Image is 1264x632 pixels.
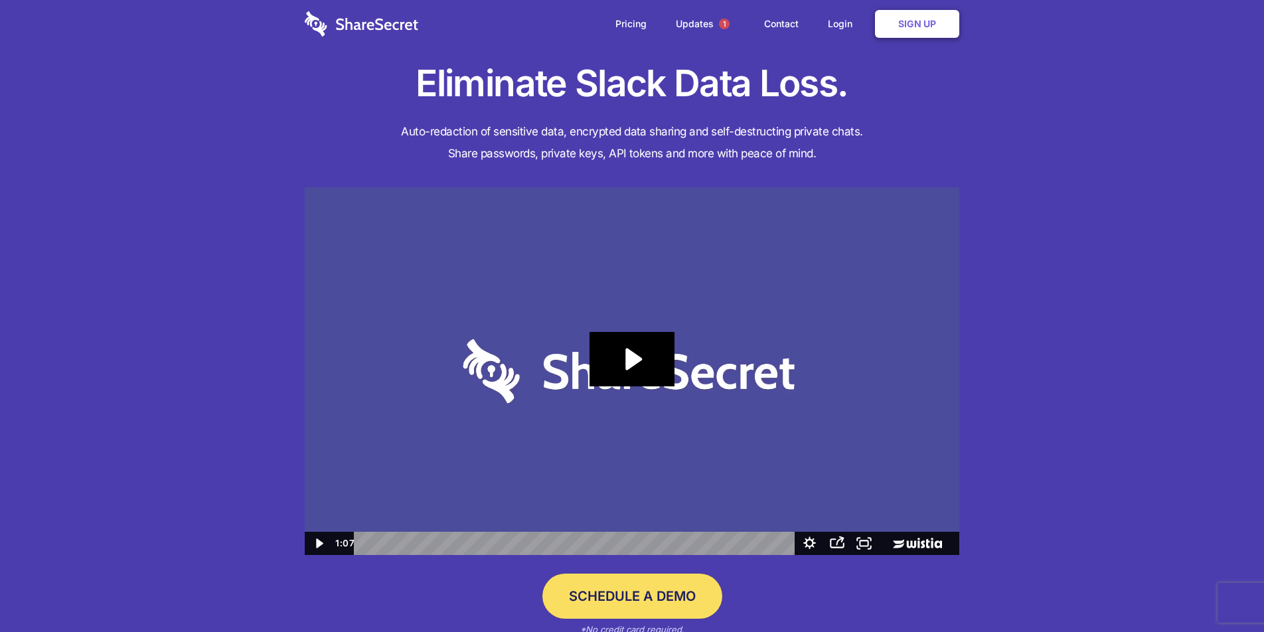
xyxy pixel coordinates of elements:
[796,532,823,555] button: Show settings menu
[823,532,850,555] button: Open sharing menu
[602,3,660,44] a: Pricing
[590,332,674,386] button: Play Video: Sharesecret Slack Extension
[878,532,959,555] a: Wistia Logo -- Learn More
[875,10,959,38] a: Sign Up
[815,3,872,44] a: Login
[305,121,959,165] h4: Auto-redaction of sensitive data, encrypted data sharing and self-destructing private chats. Shar...
[751,3,812,44] a: Contact
[305,532,332,555] button: Play Video
[719,19,730,29] span: 1
[305,11,418,37] img: logo-wordmark-white-trans-d4663122ce5f474addd5e946df7df03e33cb6a1c49d2221995e7729f52c070b2.svg
[305,187,959,556] img: Sharesecret
[850,532,878,555] button: Fullscreen
[542,574,722,619] a: Schedule a Demo
[305,60,959,108] h1: Eliminate Slack Data Loss.
[364,532,789,555] div: Playbar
